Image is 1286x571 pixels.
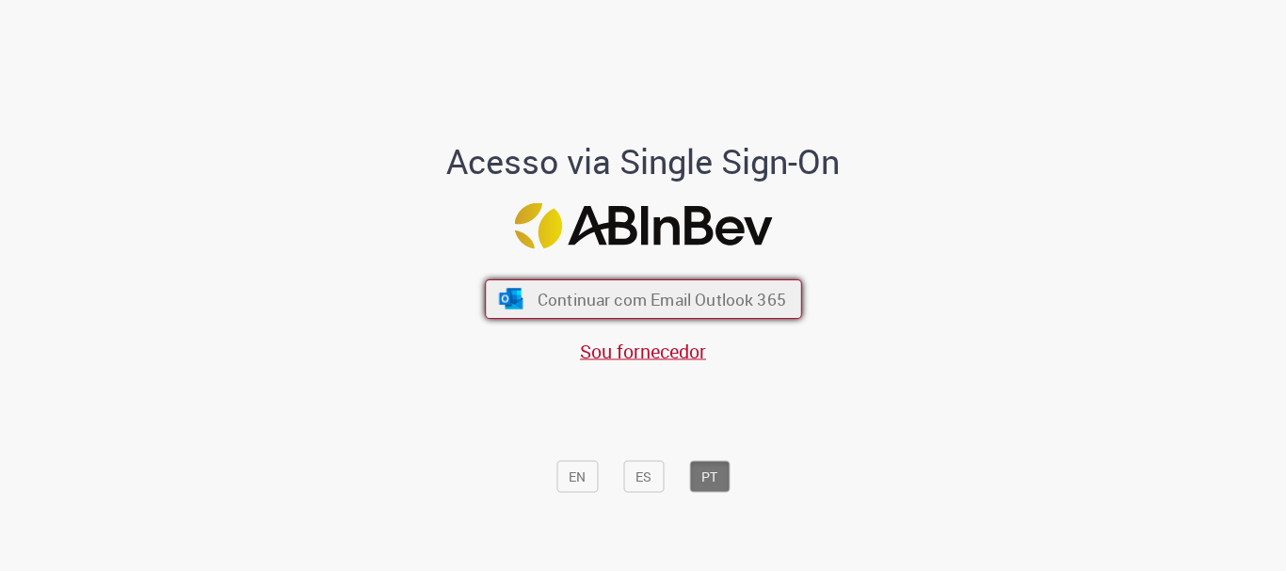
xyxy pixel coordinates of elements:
span: Continuar com Email Outlook 365 [537,289,785,310]
button: EN [556,461,598,493]
img: ícone Azure/Microsoft 360 [497,289,524,309]
img: Logo ABInBev [514,203,772,249]
a: Sou fornecedor [580,339,706,364]
button: PT [689,461,730,493]
h1: Acesso via Single Sign-On [382,143,905,181]
button: ES [623,461,664,493]
button: ícone Azure/Microsoft 360 Continuar com Email Outlook 365 [485,279,802,319]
